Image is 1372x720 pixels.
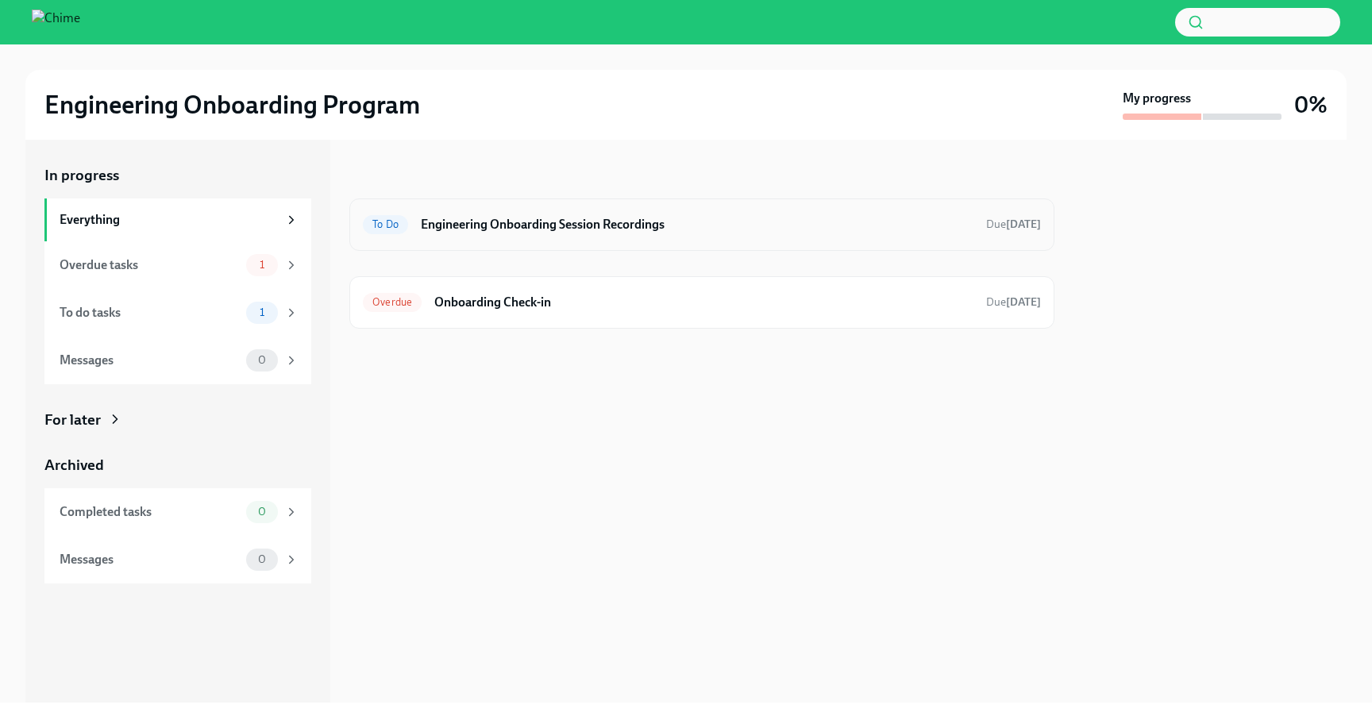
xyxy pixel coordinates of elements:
a: Messages0 [44,536,311,583]
span: November 2nd, 2025 14:00 [986,217,1041,232]
a: To do tasks1 [44,289,311,337]
a: Messages0 [44,337,311,384]
strong: [DATE] [1006,295,1041,309]
div: Everything [60,211,278,229]
h2: Engineering Onboarding Program [44,89,420,121]
h3: 0% [1294,90,1328,119]
span: 1 [250,259,274,271]
span: 0 [249,553,276,565]
img: Chime [32,10,80,35]
h6: Onboarding Check-in [434,294,973,311]
span: 0 [249,506,276,518]
a: Completed tasks0 [44,488,311,536]
a: OverdueOnboarding Check-inDue[DATE] [363,290,1041,315]
div: Overdue tasks [60,256,240,274]
span: 0 [249,354,276,366]
strong: [DATE] [1006,218,1041,231]
a: To DoEngineering Onboarding Session RecordingsDue[DATE] [363,212,1041,237]
span: 1 [250,306,274,318]
div: Messages [60,551,240,568]
div: To do tasks [60,304,240,321]
div: Messages [60,352,240,369]
a: Overdue tasks1 [44,241,311,289]
span: To Do [363,218,408,230]
div: For later [44,410,101,430]
span: October 9th, 2025 09:00 [986,295,1041,310]
span: Due [986,295,1041,309]
div: In progress [349,165,424,186]
a: Archived [44,455,311,476]
span: Overdue [363,296,422,308]
a: In progress [44,165,311,186]
a: For later [44,410,311,430]
a: Everything [44,198,311,241]
div: Completed tasks [60,503,240,521]
h6: Engineering Onboarding Session Recordings [421,216,973,233]
span: Due [986,218,1041,231]
strong: My progress [1123,90,1191,107]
